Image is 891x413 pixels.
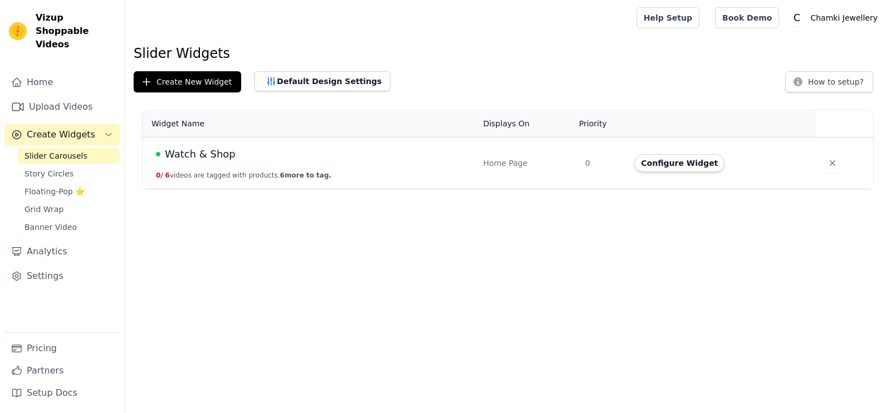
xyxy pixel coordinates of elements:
[637,7,699,28] a: Help Setup
[18,219,120,235] a: Banner Video
[18,184,120,199] a: Floating-Pop ⭐
[4,124,120,146] button: Create Widgets
[25,168,74,179] span: Story Circles
[823,153,843,173] button: Delete widget
[18,201,120,217] a: Grid Wrap
[165,146,236,162] span: Watch & Shop
[579,110,628,137] th: Priority
[715,7,779,28] a: Book Demo
[806,8,882,28] p: Chamki Jewellery
[18,166,120,181] a: Story Circles
[4,265,120,287] a: Settings
[134,71,241,92] button: Create New Widget
[254,71,390,91] button: Default Design Settings
[25,186,85,197] span: Floating-Pop ⭐
[785,79,873,90] a: How to setup?
[794,12,800,23] text: C
[4,240,120,263] a: Analytics
[165,171,170,179] span: 6
[280,171,331,179] span: 6 more to tag.
[579,137,628,189] td: 0
[134,45,882,62] h1: Slider Widgets
[25,204,63,215] span: Grid Wrap
[4,96,120,118] a: Upload Videos
[18,148,120,164] a: Slider Carousels
[25,222,77,233] span: Banner Video
[25,150,87,161] span: Slider Carousels
[477,110,579,137] th: Displays On
[483,158,572,169] div: Home Page
[4,382,120,404] a: Setup Docs
[156,171,331,180] button: 0/ 6videos are tagged with products.6more to tag.
[634,154,724,172] button: Configure Widget
[788,8,882,28] button: C Chamki Jewellery
[156,152,160,156] span: Live Published
[27,128,95,141] span: Create Widgets
[4,360,120,382] a: Partners
[156,171,163,179] span: 0 /
[36,11,115,51] span: Vizup Shoppable Videos
[785,71,873,92] button: How to setup?
[4,337,120,360] a: Pricing
[143,110,477,137] th: Widget Name
[9,22,27,40] img: Vizup
[4,71,120,94] a: Home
